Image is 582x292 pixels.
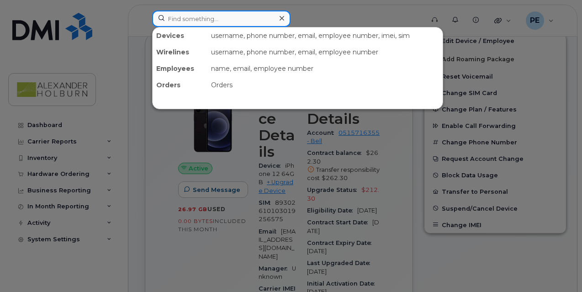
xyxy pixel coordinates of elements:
[153,27,207,44] div: Devices
[152,11,291,27] input: Find something...
[207,77,443,93] div: Orders
[153,77,207,93] div: Orders
[207,60,443,77] div: name, email, employee number
[207,27,443,44] div: username, phone number, email, employee number, imei, sim
[207,44,443,60] div: username, phone number, email, employee number
[153,44,207,60] div: Wirelines
[153,60,207,77] div: Employees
